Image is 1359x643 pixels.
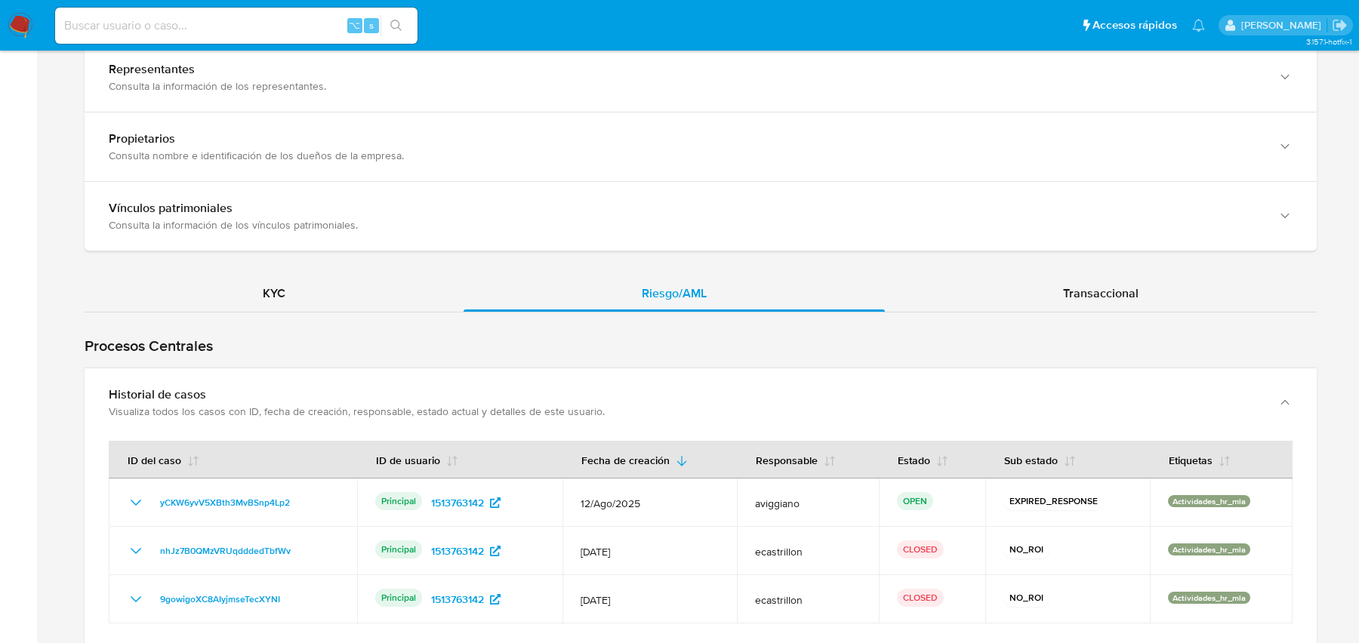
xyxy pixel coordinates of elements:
span: KYC [263,285,285,302]
span: Transaccional [1063,285,1139,302]
span: s [369,18,374,32]
button: search-icon [381,15,411,36]
span: ⌥ [349,18,360,32]
input: Buscar usuario o caso... [55,16,418,35]
span: Riesgo/AML [642,285,707,302]
span: Accesos rápidos [1092,17,1177,33]
span: 3.157.1-hotfix-1 [1306,35,1351,48]
a: Salir [1332,17,1348,33]
p: juan.calo@mercadolibre.com [1241,18,1327,32]
h1: Procesos Centrales [85,337,1317,355]
a: Notificaciones [1192,19,1205,32]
